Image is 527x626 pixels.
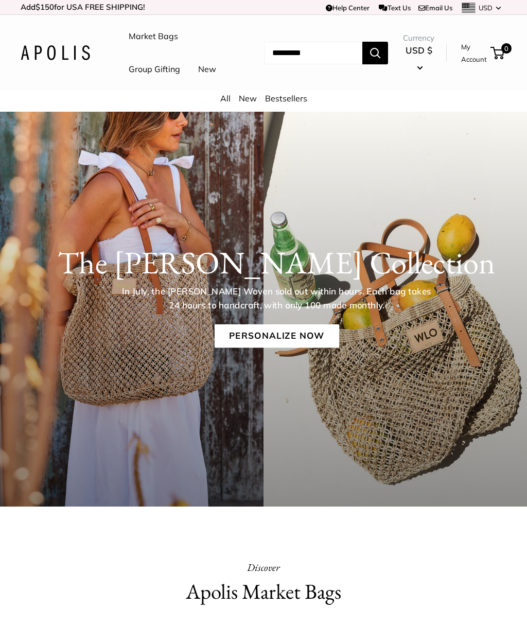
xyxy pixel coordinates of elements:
img: Apolis [21,45,90,60]
span: USD $ [406,45,432,56]
a: Group Gifting [129,62,180,77]
h2: Apolis Market Bags [142,577,385,607]
span: Currency [403,31,434,45]
a: Help Center [326,4,370,12]
a: 0 [491,47,504,59]
input: Search... [264,42,362,64]
a: All [220,93,231,103]
a: Text Us [379,4,410,12]
h1: The [PERSON_NAME] Collection [46,244,507,281]
a: Email Us [418,4,452,12]
p: In July, the [PERSON_NAME] Woven sold out within hours. Each bag takes 24 hours to handcraft, wit... [118,285,436,312]
a: New [198,62,216,77]
span: USD [479,4,493,12]
a: My Account [461,41,487,66]
a: Bestsellers [265,93,307,103]
a: New [239,93,257,103]
a: Personalize Now [214,324,339,348]
button: USD $ [403,42,434,75]
p: Discover [142,558,385,577]
a: Market Bags [129,29,178,44]
span: $150 [36,2,54,12]
span: 0 [501,43,512,54]
button: Search [362,42,388,64]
